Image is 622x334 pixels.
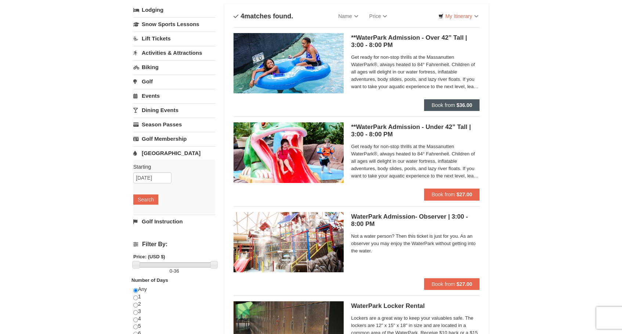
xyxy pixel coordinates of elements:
h4: Filter By: [133,241,215,248]
h5: **WaterPark Admission - Over 42” Tall | 3:00 - 8:00 PM [351,34,480,49]
span: Book from [431,281,455,287]
a: Lodging [133,3,215,17]
a: Events [133,89,215,103]
a: [GEOGRAPHIC_DATA] [133,146,215,160]
a: Name [333,9,364,24]
button: Search [133,194,158,205]
span: 4 [241,12,244,20]
img: 6619917-1058-293f39d8.jpg [234,33,344,93]
span: Book from [431,191,455,197]
img: 6619917-1062-d161e022.jpg [234,122,344,183]
h4: matches found. [234,12,293,20]
button: Book from $27.00 [424,188,480,200]
strong: $27.00 [456,191,472,197]
a: Dining Events [133,103,215,117]
a: Golf [133,75,215,88]
a: Golf Membership [133,132,215,146]
a: Lift Tickets [133,32,215,45]
span: 0 [170,268,172,274]
span: 36 [174,268,179,274]
span: Get ready for non-stop thrills at the Massanutten WaterPark®, always heated to 84° Fahrenheit. Ch... [351,143,480,180]
label: - [133,267,215,275]
a: Price [364,9,393,24]
h5: **WaterPark Admission - Under 42” Tall | 3:00 - 8:00 PM [351,123,480,138]
button: Book from $36.00 [424,99,480,111]
a: My Itinerary [434,11,483,22]
img: 6619917-1066-60f46fa6.jpg [234,212,344,272]
a: Biking [133,60,215,74]
label: Starting [133,163,210,170]
a: Snow Sports Lessons [133,17,215,31]
strong: $27.00 [456,281,472,287]
span: Not a water person? Then this ticket is just for you. As an observer you may enjoy the WaterPark ... [351,233,480,255]
span: Get ready for non-stop thrills at the Massanutten WaterPark®, always heated to 84° Fahrenheit. Ch... [351,54,480,90]
h5: WaterPark Admission- Observer | 3:00 - 8:00 PM [351,213,480,228]
a: Activities & Attractions [133,46,215,60]
span: Book from [431,102,455,108]
strong: $36.00 [456,102,472,108]
a: Season Passes [133,118,215,131]
strong: Number of Days [131,277,168,283]
h5: WaterPark Locker Rental [351,302,480,310]
strong: Price: (USD $) [133,254,165,259]
button: Book from $27.00 [424,278,480,290]
a: Golf Instruction [133,215,215,228]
